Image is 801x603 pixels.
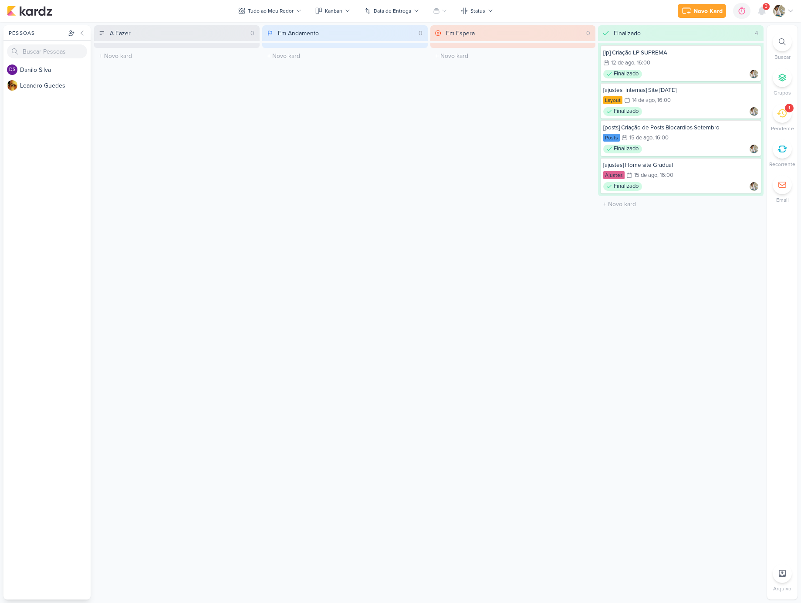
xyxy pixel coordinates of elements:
input: + Novo kard [96,50,258,62]
p: DS [9,68,15,72]
img: Raphael Simas [750,107,758,116]
button: Novo Kard [678,4,726,18]
div: 0 [583,29,594,38]
input: + Novo kard [432,50,594,62]
span: 3 [765,3,767,10]
div: 4 [751,29,762,38]
div: , 16:00 [657,173,673,178]
p: Grupos [774,89,791,97]
div: Responsável: Raphael Simas [750,107,758,116]
div: Pessoas [7,29,66,37]
p: Arquivo [773,585,791,593]
div: [ajustes+internas] Site Festa Junina [603,86,758,94]
div: Responsável: Raphael Simas [750,70,758,78]
div: Finalizado [603,182,642,191]
div: Finalizado [614,29,641,38]
div: Em Espera [446,29,475,38]
div: 1 [788,105,790,112]
img: Raphael Simas [750,70,758,78]
div: Danilo Silva [7,64,17,75]
input: + Novo kard [264,50,426,62]
div: Finalizado [603,70,642,78]
p: Buscar [774,53,791,61]
div: D a n i l o S i l v a [20,65,91,75]
div: 15 de ago [634,173,657,178]
div: Novo Kard [693,7,723,16]
p: Finalizado [614,182,639,191]
div: Finalizado [603,145,642,153]
img: Raphael Simas [750,145,758,153]
div: Ajustes [603,171,625,179]
div: Responsável: Raphael Simas [750,145,758,153]
p: Finalizado [614,145,639,153]
img: Leandro Guedes [7,80,17,91]
div: Layout [603,96,622,104]
div: A Fazer [110,29,131,38]
div: [ajustes] Home site Gradual [603,161,758,169]
div: [lp] Criação LP SUPREMA [603,49,758,57]
p: Recorrente [769,160,795,168]
div: , 16:00 [655,98,671,103]
div: 12 de ago [611,60,634,66]
div: Em Andamento [278,29,319,38]
img: Raphael Simas [750,182,758,191]
div: 0 [415,29,426,38]
input: Buscar Pessoas [7,44,87,58]
input: + Novo kard [600,198,762,210]
div: 15 de ago [629,135,652,141]
div: Responsável: Raphael Simas [750,182,758,191]
p: Finalizado [614,70,639,78]
div: L e a n d r o G u e d e s [20,81,91,90]
div: Posts [603,134,620,142]
div: , 16:00 [652,135,669,141]
div: 0 [247,29,258,38]
p: Pendente [771,125,794,132]
div: [posts] Criação de Posts Biocardios Setembro [603,124,758,132]
li: Ctrl + F [767,32,798,61]
img: kardz.app [7,6,52,16]
div: Finalizado [603,107,642,116]
p: Email [776,196,789,204]
div: , 16:00 [634,60,650,66]
div: 14 de ago [632,98,655,103]
p: Finalizado [614,107,639,116]
img: Raphael Simas [773,5,785,17]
